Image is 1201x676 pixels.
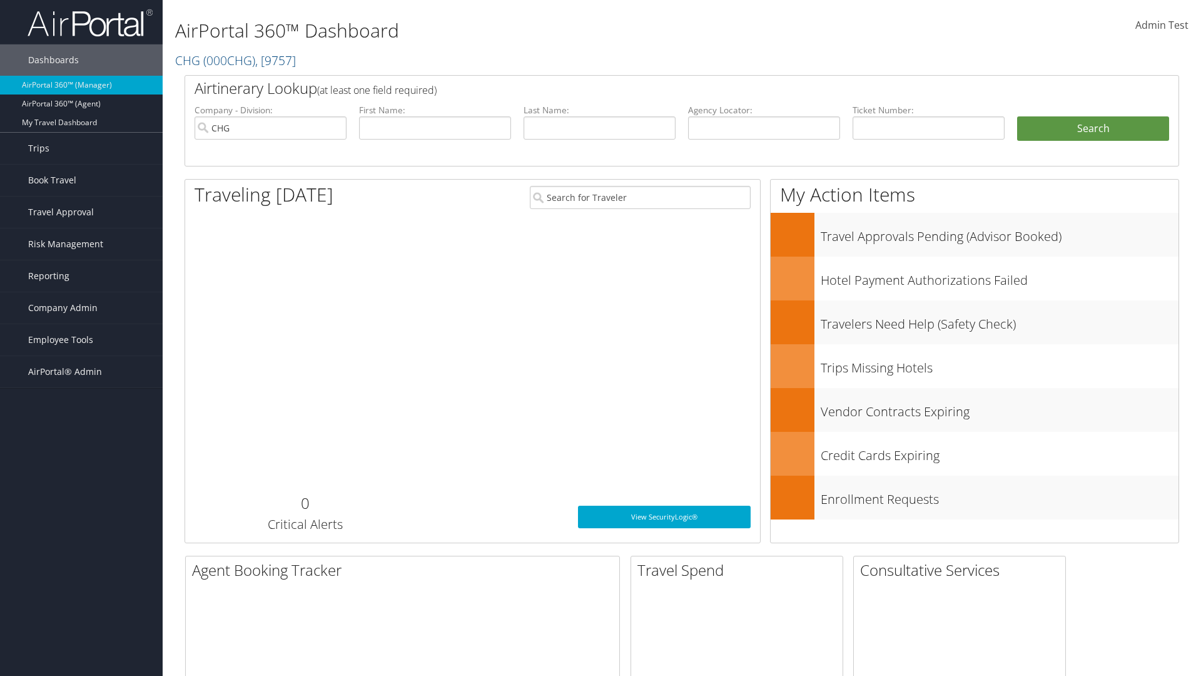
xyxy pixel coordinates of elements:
span: Book Travel [28,165,76,196]
h2: Agent Booking Tracker [192,560,619,581]
label: Ticket Number: [853,104,1005,116]
span: AirPortal® Admin [28,356,102,387]
h1: My Action Items [771,182,1178,208]
input: Search for Traveler [530,186,751,209]
a: CHG [175,52,296,69]
a: Travel Approvals Pending (Advisor Booked) [771,213,1178,257]
button: Search [1017,116,1169,141]
h3: Credit Cards Expiring [821,441,1178,464]
h3: Travelers Need Help (Safety Check) [821,309,1178,333]
h3: Critical Alerts [195,516,415,533]
span: Trips [28,133,49,164]
h3: Vendor Contracts Expiring [821,397,1178,421]
a: Hotel Payment Authorizations Failed [771,257,1178,300]
h2: 0 [195,493,415,514]
a: Credit Cards Expiring [771,432,1178,476]
h3: Hotel Payment Authorizations Failed [821,265,1178,289]
label: Company - Division: [195,104,347,116]
span: (at least one field required) [317,83,437,97]
a: Travelers Need Help (Safety Check) [771,300,1178,344]
span: Risk Management [28,228,103,260]
span: Company Admin [28,292,98,324]
h3: Enrollment Requests [821,484,1178,508]
h3: Trips Missing Hotels [821,353,1178,377]
span: Admin Test [1135,18,1188,32]
img: airportal-logo.png [28,8,153,38]
a: View SecurityLogic® [578,506,751,528]
h1: Traveling [DATE] [195,182,333,208]
label: Agency Locator: [688,104,840,116]
h2: Airtinerary Lookup [195,78,1087,99]
a: Enrollment Requests [771,476,1178,520]
span: Dashboards [28,44,79,76]
a: Trips Missing Hotels [771,344,1178,388]
span: Employee Tools [28,324,93,356]
h2: Consultative Services [860,560,1065,581]
span: Travel Approval [28,197,94,228]
span: , [ 9757 ] [255,52,296,69]
span: Reporting [28,260,69,292]
a: Admin Test [1135,6,1188,45]
span: ( 000CHG ) [203,52,255,69]
a: Vendor Contracts Expiring [771,388,1178,432]
h2: Travel Spend [637,560,843,581]
label: Last Name: [524,104,676,116]
h3: Travel Approvals Pending (Advisor Booked) [821,222,1178,245]
h1: AirPortal 360™ Dashboard [175,18,851,44]
label: First Name: [359,104,511,116]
